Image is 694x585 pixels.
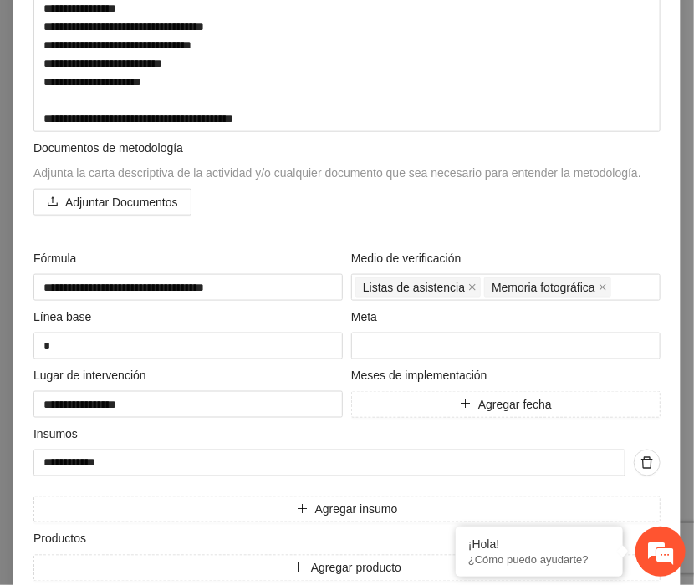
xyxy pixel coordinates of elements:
[33,166,641,180] span: Adjunta la carta descriptiva de la actividad y/o cualquier documento que sea necesario para enten...
[33,425,84,443] span: Insumos
[33,555,661,582] button: plusAgregar producto
[484,277,611,298] span: Memoria fotográfica
[634,450,661,476] button: delete
[351,366,493,384] span: Meses de implementación
[460,398,472,411] span: plus
[297,503,309,516] span: plus
[351,391,661,418] button: plusAgregar fecha
[492,278,595,297] span: Memoria fotográfica
[293,562,304,575] span: plus
[315,501,398,519] span: Agregar insumo
[33,496,661,523] button: plusAgregar insumo
[47,196,59,209] span: upload
[33,308,98,326] span: Línea base
[351,308,384,326] span: Meta
[33,366,152,384] span: Lugar de intervención
[33,196,191,209] span: uploadAdjuntar Documentos
[274,8,314,48] div: Minimizar ventana de chat en vivo
[311,559,401,577] span: Agregar producto
[599,283,607,292] span: close
[87,85,281,107] div: Chatee con nosotros ahora
[363,278,465,297] span: Listas de asistencia
[33,189,191,216] button: uploadAdjuntar Documentos
[468,553,610,566] p: ¿Cómo puedo ayudarte?
[8,399,319,458] textarea: Escriba su mensaje y pulse “Intro”
[478,395,552,414] span: Agregar fecha
[351,249,467,267] span: Medio de verificación
[468,283,477,292] span: close
[635,456,660,470] span: delete
[97,195,231,364] span: Estamos en línea.
[33,530,93,548] span: Productos
[33,249,83,267] span: Fórmula
[355,277,481,298] span: Listas de asistencia
[65,193,178,211] span: Adjuntar Documentos
[33,141,183,155] span: Documentos de metodología
[468,537,610,551] div: ¡Hola!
